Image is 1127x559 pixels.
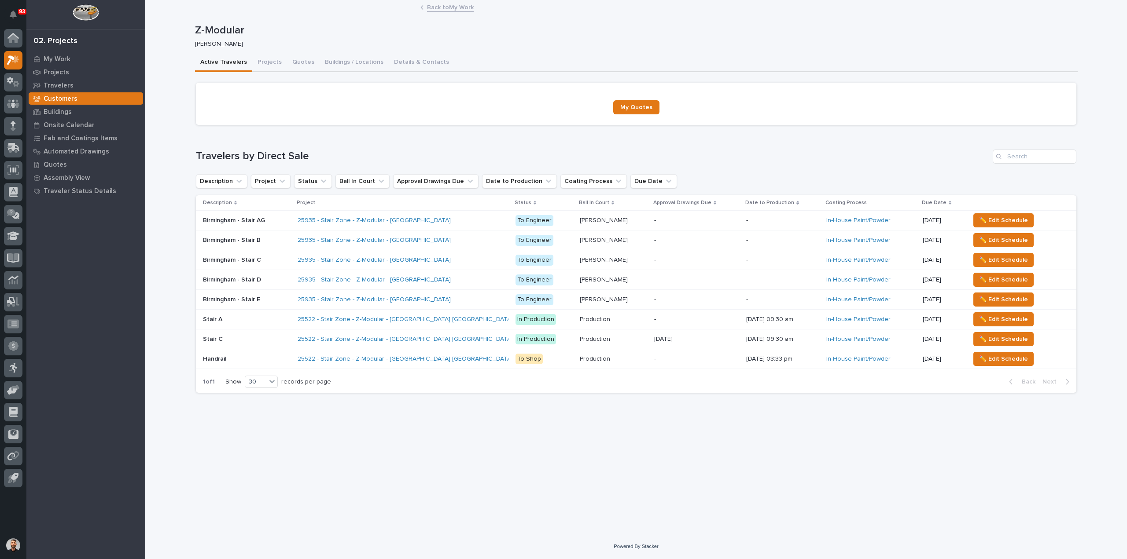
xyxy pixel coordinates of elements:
a: In-House Paint/Powder [826,336,891,343]
button: Due Date [630,174,677,188]
button: Coating Process [560,174,627,188]
p: Automated Drawings [44,148,109,156]
a: 25935 - Stair Zone - Z-Modular - [GEOGRAPHIC_DATA] [298,217,451,224]
p: - [654,256,740,264]
div: Search [993,150,1076,164]
p: Onsite Calendar [44,121,95,129]
button: ✏️ Edit Schedule [973,292,1034,307]
span: ✏️ Edit Schedule [979,354,1028,364]
button: Status [294,174,332,188]
button: ✏️ Edit Schedule [973,332,1034,346]
p: Birmingham - Stair AG [203,215,267,224]
div: To Engineer [516,274,553,285]
button: ✏️ Edit Schedule [973,233,1034,247]
p: Coating Process [825,198,867,208]
a: Travelers [26,79,145,92]
p: [PERSON_NAME] [580,274,630,284]
p: Date to Production [745,198,794,208]
span: ✏️ Edit Schedule [979,334,1028,344]
tr: Birmingham - Stair CBirmingham - Stair C 25935 - Stair Zone - Z-Modular - [GEOGRAPHIC_DATA] To En... [196,250,1076,270]
p: [PERSON_NAME] [580,255,630,264]
span: ✏️ Edit Schedule [979,215,1028,226]
div: To Engineer [516,235,553,246]
p: Traveler Status Details [44,187,116,195]
p: Birmingham - Stair D [203,274,263,284]
p: - [746,217,819,224]
span: Back [1017,378,1035,386]
a: 25935 - Stair Zone - Z-Modular - [GEOGRAPHIC_DATA] [298,296,451,303]
button: users-avatar [4,536,22,555]
button: Back [1002,378,1039,386]
button: Details & Contacts [389,54,454,72]
p: Ball In Court [579,198,609,208]
p: - [746,276,819,284]
div: To Shop [516,354,543,365]
p: Stair A [203,314,224,323]
a: Assembly View [26,171,145,184]
p: [DATE] [923,296,963,303]
button: Notifications [4,5,22,24]
tr: Birmingham - Stair AGBirmingham - Stair AG 25935 - Stair Zone - Z-Modular - [GEOGRAPHIC_DATA] To ... [196,211,1076,230]
a: 25935 - Stair Zone - Z-Modular - [GEOGRAPHIC_DATA] [298,276,451,284]
p: Fab and Coatings Items [44,135,118,142]
p: Project [297,198,315,208]
p: [PERSON_NAME] [580,235,630,244]
a: Traveler Status Details [26,184,145,197]
div: 30 [245,377,266,387]
p: [DATE] [923,355,963,363]
tr: Stair CStair C 25522 - Stair Zone - Z-Modular - [GEOGRAPHIC_DATA] [GEOGRAPHIC_DATA] In Production... [196,329,1076,349]
a: In-House Paint/Powder [826,296,891,303]
a: Buildings [26,105,145,118]
button: Quotes [287,54,320,72]
p: Show [225,378,241,386]
tr: Birmingham - Stair EBirmingham - Stair E 25935 - Stair Zone - Z-Modular - [GEOGRAPHIC_DATA] To En... [196,290,1076,310]
p: - [746,256,819,264]
p: 1 of 1 [196,371,222,393]
p: Approval Drawings Due [653,198,711,208]
p: 93 [19,8,25,15]
a: 25522 - Stair Zone - Z-Modular - [GEOGRAPHIC_DATA] [GEOGRAPHIC_DATA] [298,355,513,363]
a: In-House Paint/Powder [826,237,891,244]
div: In Production [516,314,556,325]
p: [DATE] 03:33 pm [746,355,819,363]
a: Automated Drawings [26,145,145,158]
a: Powered By Stacker [614,544,658,549]
div: To Engineer [516,255,553,266]
tr: Stair AStair A 25522 - Stair Zone - Z-Modular - [GEOGRAPHIC_DATA] [GEOGRAPHIC_DATA] In Production... [196,310,1076,329]
p: - [746,237,819,244]
span: Next [1042,378,1062,386]
a: My Work [26,52,145,66]
a: In-House Paint/Powder [826,276,891,284]
button: ✏️ Edit Schedule [973,312,1034,326]
p: - [654,237,740,244]
a: Onsite Calendar [26,118,145,132]
p: Z-Modular [195,24,1074,37]
p: Stair C [203,334,225,343]
img: Workspace Logo [73,4,99,21]
p: Status [515,198,531,208]
tr: HandrailHandrail 25522 - Stair Zone - Z-Modular - [GEOGRAPHIC_DATA] [GEOGRAPHIC_DATA] To ShopProd... [196,349,1076,369]
button: Date to Production [482,174,557,188]
p: - [654,276,740,284]
a: 25522 - Stair Zone - Z-Modular - [GEOGRAPHIC_DATA] [GEOGRAPHIC_DATA] [298,336,513,343]
div: In Production [516,334,556,345]
p: [DATE] 09:30 am [746,316,819,323]
p: Travelers [44,82,74,90]
a: In-House Paint/Powder [826,355,891,363]
a: Quotes [26,158,145,171]
span: ✏️ Edit Schedule [979,314,1028,325]
button: ✏️ Edit Schedule [973,213,1034,227]
p: - [746,296,819,303]
p: Projects [44,69,69,77]
span: My Quotes [620,104,652,110]
button: Description [196,174,247,188]
a: 25522 - Stair Zone - Z-Modular - [GEOGRAPHIC_DATA] [GEOGRAPHIC_DATA] [298,316,513,323]
p: [PERSON_NAME] [195,40,1071,48]
p: [DATE] [923,237,963,244]
p: Birmingham - Stair C [203,255,263,264]
button: ✏️ Edit Schedule [973,352,1034,366]
p: records per page [281,378,331,386]
h1: Travelers by Direct Sale [196,150,989,163]
div: 02. Projects [33,37,77,46]
div: To Engineer [516,294,553,305]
